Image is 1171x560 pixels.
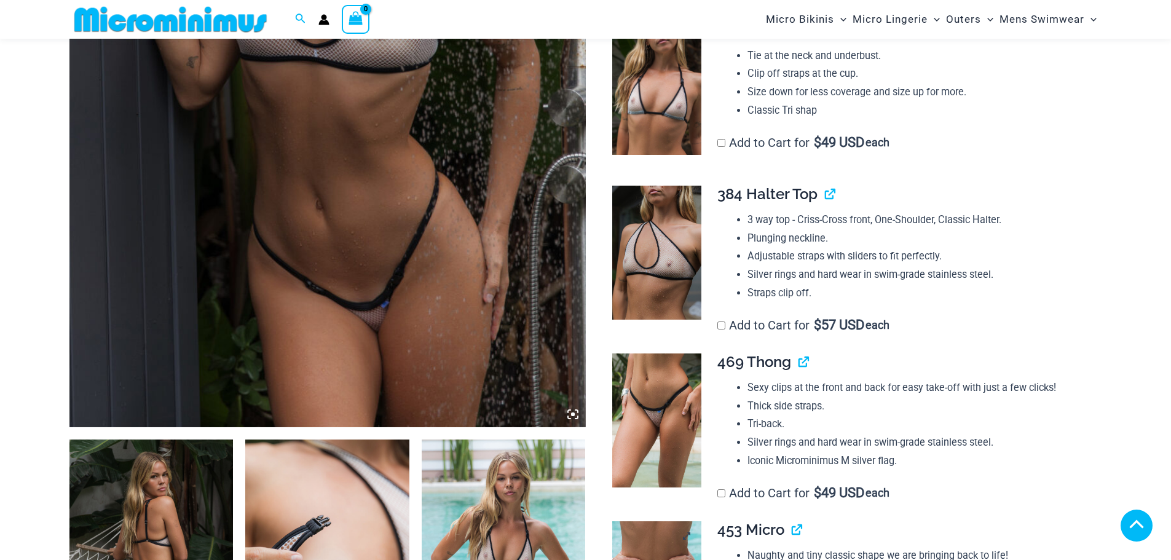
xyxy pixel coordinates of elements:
[943,4,996,35] a: OutersMenu ToggleMenu Toggle
[747,65,1092,83] li: Clip off straps at the cup.
[865,487,889,499] span: each
[612,186,701,320] img: Trade Winds Ivory/Ink 384 Top
[747,247,1092,266] li: Adjustable straps with sliders to fit perfectly.
[717,185,818,203] span: 384 Halter Top
[318,14,329,25] a: Account icon link
[717,486,889,500] label: Add to Cart for
[747,266,1092,284] li: Silver rings and hard wear in swim-grade stainless steel.
[928,4,940,35] span: Menu Toggle
[747,229,1092,248] li: Plunging neckline.
[814,317,821,333] span: $
[814,135,821,150] span: $
[747,83,1092,101] li: Size down for less coverage and size up for more.
[747,101,1092,120] li: Classic Tri shap
[717,139,725,147] input: Add to Cart for$49 USD each
[342,5,370,33] a: View Shopping Cart, empty
[747,433,1092,452] li: Silver rings and hard wear in swim-grade stainless steel.
[865,319,889,331] span: each
[717,135,889,150] label: Add to Cart for
[834,4,846,35] span: Menu Toggle
[747,452,1092,470] li: Iconic Microminimus M silver flag.
[717,321,725,329] input: Add to Cart for$57 USD each
[946,4,981,35] span: Outers
[747,379,1092,397] li: Sexy clips at the front and back for easy take-off with just a few clicks!
[612,353,701,487] img: Trade Winds Ivory/Ink 469 Thong
[763,4,850,35] a: Micro BikinisMenu ToggleMenu Toggle
[717,489,725,497] input: Add to Cart for$49 USD each
[612,22,701,156] img: Trade Winds Ivory/Ink 317 Top
[747,47,1092,65] li: Tie at the neck and underbust.
[981,4,993,35] span: Menu Toggle
[865,136,889,149] span: each
[999,4,1084,35] span: Mens Swimwear
[850,4,943,35] a: Micro LingerieMenu ToggleMenu Toggle
[717,318,889,333] label: Add to Cart for
[1084,4,1097,35] span: Menu Toggle
[766,4,834,35] span: Micro Bikinis
[853,4,928,35] span: Micro Lingerie
[814,136,864,149] span: 49 USD
[814,319,864,331] span: 57 USD
[814,485,821,500] span: $
[295,12,306,27] a: Search icon link
[747,284,1092,302] li: Straps clip off.
[814,487,864,499] span: 49 USD
[761,2,1102,37] nav: Site Navigation
[69,6,272,33] img: MM SHOP LOGO FLAT
[717,521,784,538] span: 453 Micro
[996,4,1100,35] a: Mens SwimwearMenu ToggleMenu Toggle
[747,415,1092,433] li: Tri-back.
[717,353,791,371] span: 469 Thong
[747,211,1092,229] li: 3 way top - Criss-Cross front, One-Shoulder, Classic Halter.
[747,397,1092,416] li: Thick side straps.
